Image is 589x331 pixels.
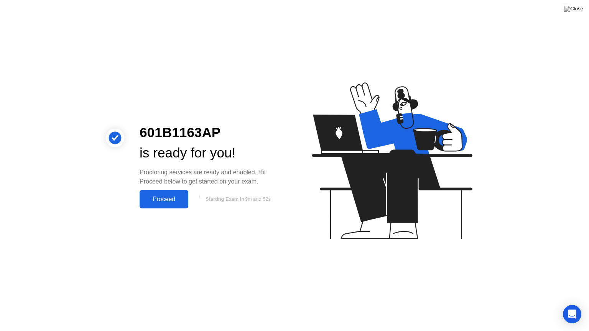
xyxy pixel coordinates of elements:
[192,192,282,206] button: Starting Exam in9m and 52s
[142,196,186,203] div: Proceed
[245,196,271,202] span: 9m and 52s
[140,190,188,208] button: Proceed
[140,123,282,143] div: 601B1163AP
[563,305,581,323] div: Open Intercom Messenger
[140,168,282,186] div: Proctoring services are ready and enabled. Hit Proceed below to get started on your exam.
[564,6,583,12] img: Close
[140,143,282,163] div: is ready for you!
